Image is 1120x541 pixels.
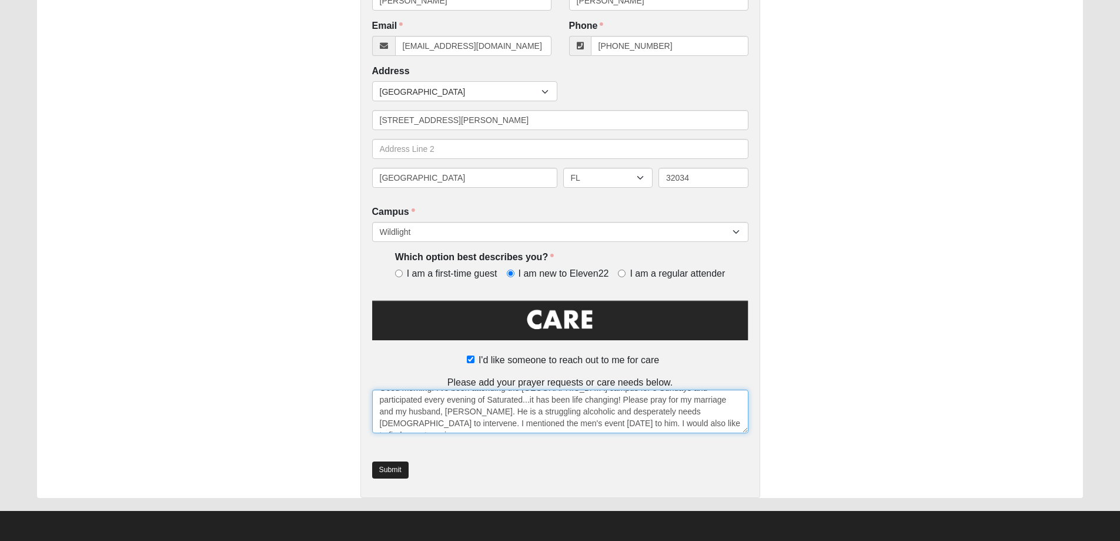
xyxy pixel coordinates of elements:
[372,205,415,219] label: Campus
[479,355,659,365] span: I'd like someone to reach out to me for care
[519,267,609,281] span: I am new to Eleven22
[372,168,557,188] input: City
[507,270,514,277] input: I am new to Eleven22
[658,168,748,188] input: Zip
[372,298,748,351] img: Care.png
[395,270,403,277] input: I am a first-time guest
[569,19,604,33] label: Phone
[630,267,725,281] span: I am a regular attender
[380,82,541,102] span: [GEOGRAPHIC_DATA]
[467,356,474,363] input: I'd like someone to reach out to me for care
[372,462,409,479] a: Submit
[618,270,626,277] input: I am a regular attender
[372,376,748,433] div: Please add your prayer requests or care needs below.
[372,110,748,130] input: Address Line 1
[407,267,497,281] span: I am a first-time guest
[372,19,403,33] label: Email
[372,65,410,78] label: Address
[372,139,748,159] input: Address Line 2
[395,251,554,264] label: Which option best describes you?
